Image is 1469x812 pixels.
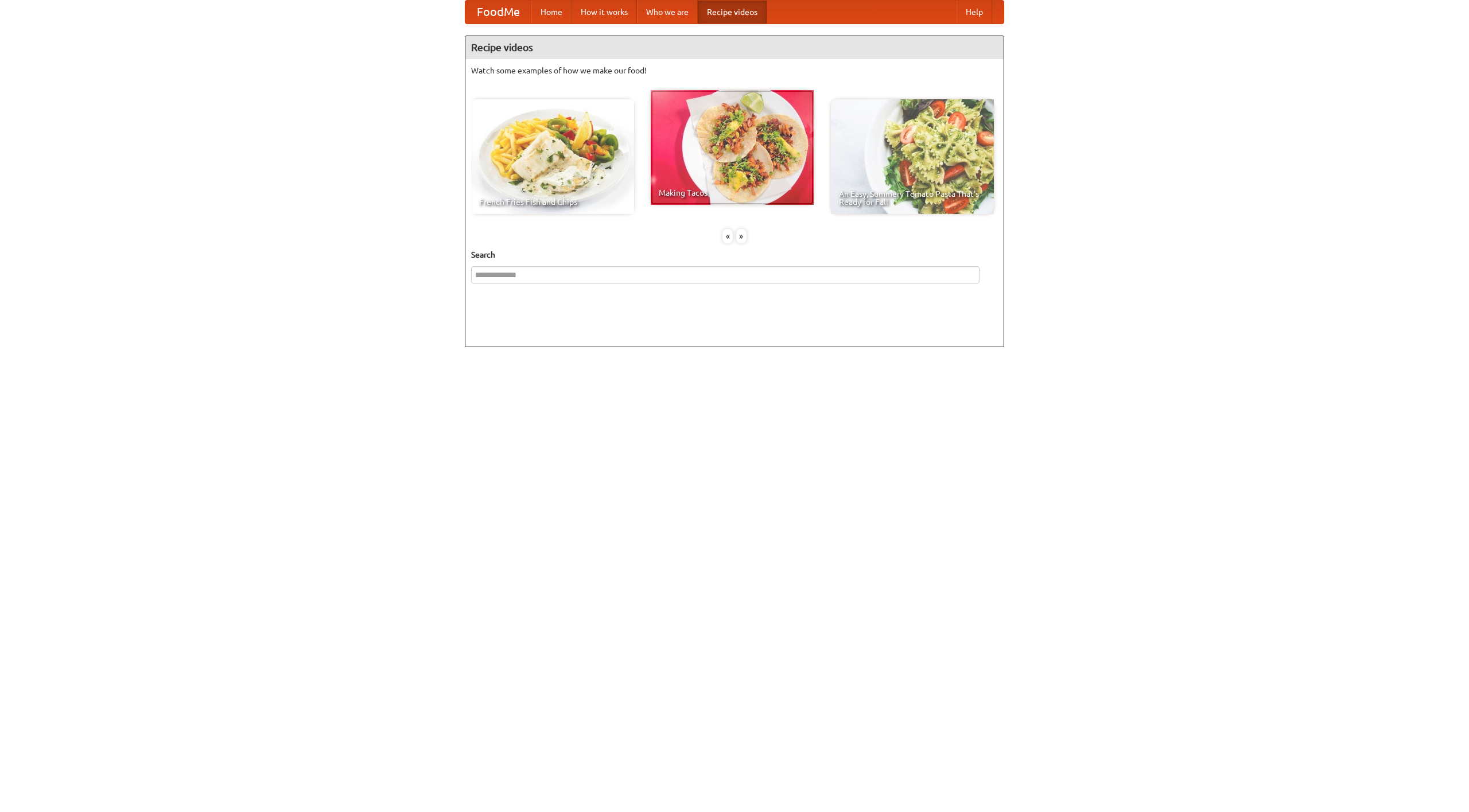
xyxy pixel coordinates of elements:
[465,36,1004,59] h4: Recipe videos
[531,1,572,24] a: Home
[831,99,994,214] a: An Easy, Summery Tomato Pasta That's Ready for Fall
[957,1,992,24] a: Help
[637,1,698,24] a: Who we are
[465,1,531,24] a: FoodMe
[471,249,998,261] h5: Search
[572,1,637,24] a: How it works
[839,190,986,206] span: An Easy, Summery Tomato Pasta That's Ready for Fall
[736,229,747,243] div: »
[471,65,998,76] p: Watch some examples of how we make our food!
[698,1,767,24] a: Recipe videos
[722,229,733,243] div: «
[479,198,626,206] span: French Fries Fish and Chips
[659,189,806,197] span: Making Tacos
[651,90,814,205] a: Making Tacos
[471,99,634,214] a: French Fries Fish and Chips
